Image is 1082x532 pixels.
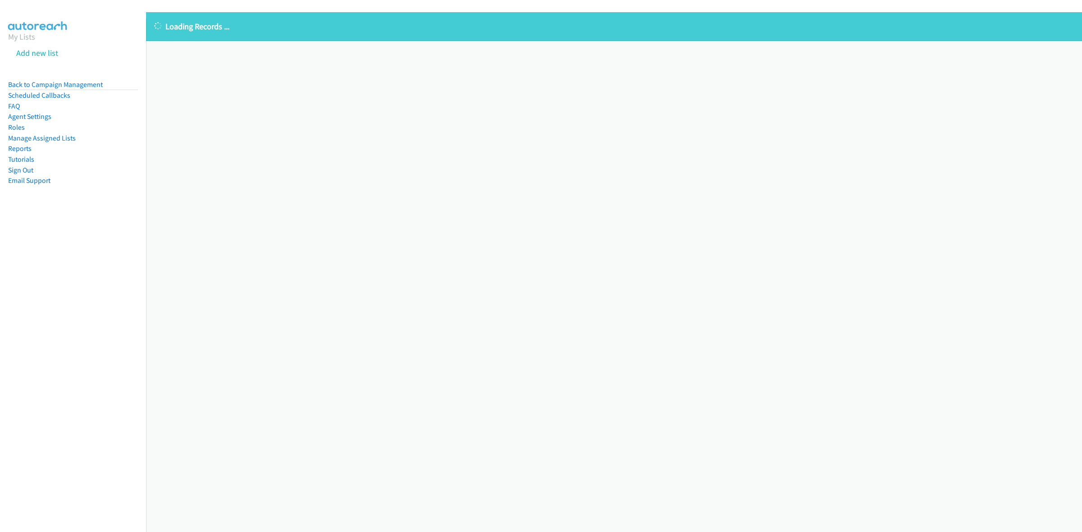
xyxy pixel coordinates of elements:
a: Back to Campaign Management [8,80,103,89]
a: Scheduled Callbacks [8,91,70,100]
a: Manage Assigned Lists [8,134,76,142]
a: Email Support [8,176,50,185]
a: Roles [8,123,25,132]
p: Loading Records ... [154,20,1074,32]
a: FAQ [8,102,20,110]
a: Sign Out [8,166,33,174]
a: Agent Settings [8,112,51,121]
a: My Lists [8,32,35,42]
a: Add new list [16,48,58,58]
a: Reports [8,144,32,153]
a: Tutorials [8,155,34,164]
